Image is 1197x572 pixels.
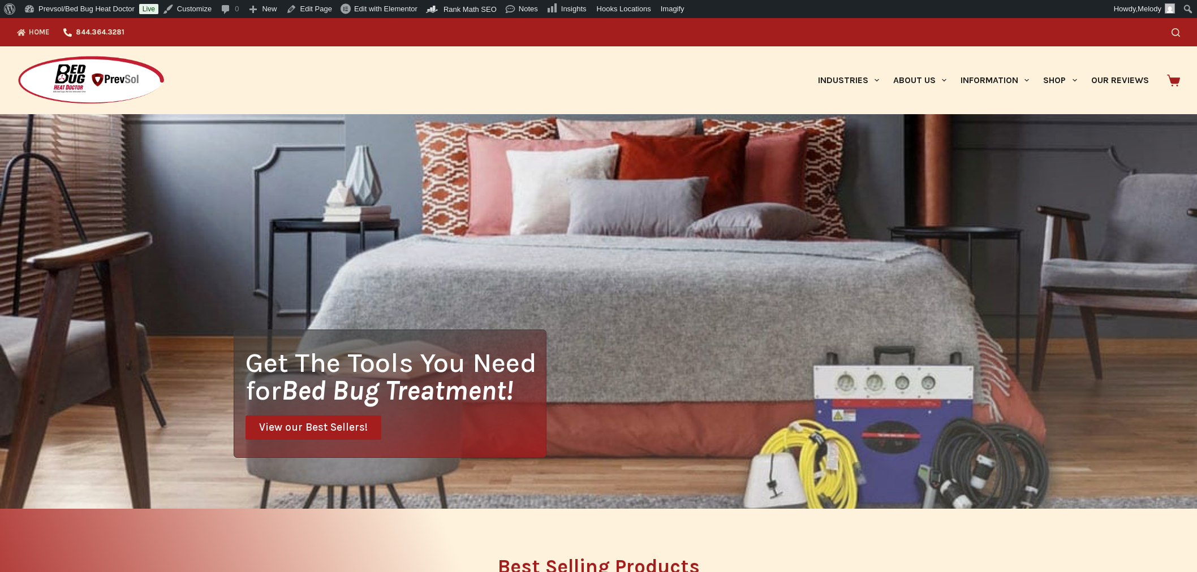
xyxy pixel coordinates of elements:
nav: Top Menu [17,18,131,46]
a: View our Best Sellers! [246,415,381,440]
img: Prevsol/Bed Bug Heat Doctor [17,55,165,106]
a: Industries [811,46,886,114]
a: Live [139,4,158,14]
button: Search [1172,28,1180,37]
span: Melody [1138,5,1161,13]
span: Rank Math SEO [444,5,497,14]
a: About Us [886,46,953,114]
h1: Get The Tools You Need for [246,349,546,404]
span: Edit with Elementor [354,5,417,13]
a: 844.364.3281 [57,18,131,46]
i: Bed Bug Treatment! [281,374,513,406]
a: Our Reviews [1084,46,1156,114]
a: Home [17,18,57,46]
nav: Primary [811,46,1156,114]
a: Information [954,46,1036,114]
span: View our Best Sellers! [259,422,368,433]
a: Shop [1036,46,1084,114]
